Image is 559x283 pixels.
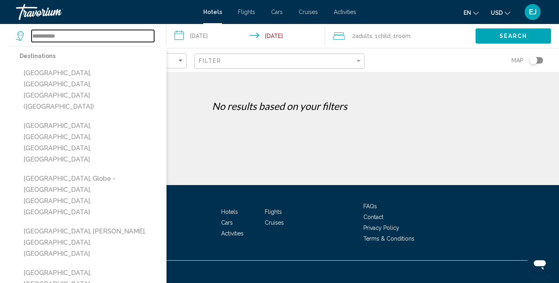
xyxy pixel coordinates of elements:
a: Privacy Policy [363,225,399,231]
button: Travelers: 2 adults, 1 child [325,24,476,48]
span: Search [500,33,527,40]
button: Change language [464,7,479,18]
a: FAQs [363,203,377,209]
button: Check-in date: Mar 27, 2026 Check-out date: Mar 28, 2026 [167,24,325,48]
span: Adults [355,33,372,39]
span: EJ [529,8,537,16]
span: Room [396,33,410,39]
iframe: Button to launch messaging window [527,251,553,277]
a: Travorium [16,4,195,20]
span: , 1 [372,30,391,42]
a: Activities [334,9,356,15]
span: 2 [352,30,372,42]
button: Search [476,28,551,43]
span: USD [491,10,503,16]
a: Hotels [203,9,222,15]
button: Toggle map [523,57,543,64]
p: No results based on your filters [12,100,547,112]
span: en [464,10,471,16]
button: [GEOGRAPHIC_DATA], [GEOGRAPHIC_DATA], [GEOGRAPHIC_DATA], [GEOGRAPHIC_DATA] [20,118,159,167]
a: Terms & Conditions [363,235,414,242]
a: Cars [221,219,233,226]
a: Activities [221,230,244,237]
button: Filter [194,53,365,70]
a: Flights [265,209,282,215]
a: Hotels [221,209,238,215]
span: , 1 [391,30,410,42]
button: Change currency [491,7,510,18]
a: Cruises [299,9,318,15]
span: Map [511,55,523,66]
button: [GEOGRAPHIC_DATA], [PERSON_NAME], [GEOGRAPHIC_DATA], [GEOGRAPHIC_DATA] [20,224,159,261]
a: Cruises [265,219,284,226]
button: [GEOGRAPHIC_DATA], Globe - [GEOGRAPHIC_DATA], [GEOGRAPHIC_DATA], [GEOGRAPHIC_DATA] [20,171,159,220]
button: User Menu [522,4,543,20]
a: Cars [271,9,283,15]
span: Child [378,33,391,39]
a: Flights [238,9,255,15]
a: Contact [363,214,383,220]
span: Filter [199,58,222,64]
button: [GEOGRAPHIC_DATA], [GEOGRAPHIC_DATA], [GEOGRAPHIC_DATA] ([GEOGRAPHIC_DATA]) [20,66,159,114]
p: Destinations [20,50,159,62]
